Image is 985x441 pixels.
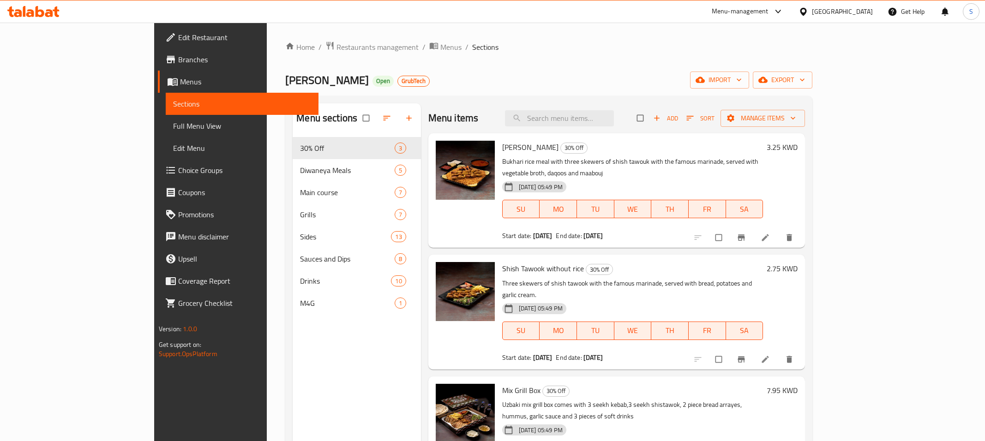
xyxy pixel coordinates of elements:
button: TH [651,200,689,218]
button: Sort [684,111,717,125]
span: MO [543,324,573,337]
p: Three skewers of shish tawook with the famous marinade, served with bread, potatoes and garlic cr... [502,278,763,301]
span: Sections [472,42,499,53]
span: Edit Restaurant [178,32,311,43]
div: items [395,187,406,198]
span: Branches [178,54,311,65]
span: [DATE] 05:49 PM [515,426,566,435]
span: [DATE] 05:49 PM [515,183,566,191]
span: 10 [391,277,405,286]
span: SU [506,203,536,216]
span: Promotions [178,209,311,220]
div: items [395,165,406,176]
span: WE [618,324,648,337]
span: Sort items [680,111,721,125]
span: 1 [395,299,406,308]
p: Uzbaki mix grill box comes with 3 seekh kebab,3 seekh shistawok, 2 piece bread arrayes, hummus, g... [502,399,763,422]
span: TU [581,324,611,337]
nav: breadcrumb [285,41,812,53]
span: 30% Off [561,143,587,153]
span: 13 [391,232,405,241]
span: Restaurants management [336,42,419,53]
button: MO [540,200,577,218]
h6: 3.25 KWD [767,141,798,154]
span: WE [618,203,648,216]
span: S [969,6,973,17]
span: Menus [180,76,311,87]
span: Grocery Checklist [178,298,311,309]
button: MO [540,322,577,340]
span: 7 [395,188,406,197]
span: End date: [556,352,582,364]
span: 3 [395,144,406,153]
span: Open [372,77,394,85]
div: items [395,209,406,220]
button: Branch-specific-item [731,227,753,248]
h2: Menu sections [296,111,357,125]
button: SA [726,322,763,340]
span: Menu disclaimer [178,231,311,242]
div: 30% Off [586,264,613,275]
img: Shish Tawook without rice [436,262,495,321]
div: 30% Off [542,386,570,397]
button: delete [779,227,801,248]
span: Full Menu View [173,120,311,131]
div: Main course7 [293,181,420,203]
div: Sauces and Dips8 [293,248,420,270]
button: SU [502,322,540,340]
span: [DATE] 05:49 PM [515,304,566,313]
span: Select to update [710,229,729,246]
h2: Menu items [428,111,479,125]
div: Sauces and Dips [300,253,394,264]
button: TH [651,322,689,340]
span: Select section [631,109,651,127]
span: Shish Tawook without rice [502,262,584,275]
h6: 2.75 KWD [767,262,798,275]
button: Branch-specific-item [731,349,753,369]
a: Coupons [158,181,318,203]
span: Select all sections [357,109,377,127]
a: Support.OpsPlatform [159,348,217,360]
a: Branches [158,48,318,71]
a: Menus [429,41,462,53]
span: Manage items [728,113,798,124]
span: [PERSON_NAME] [502,140,559,154]
span: Drinks [300,275,391,286]
div: M4G1 [293,292,420,314]
button: WE [614,200,652,218]
span: SA [730,203,760,216]
b: [DATE] [583,352,603,364]
span: Diwaneya Meals [300,165,394,176]
span: SA [730,324,760,337]
span: Choice Groups [178,165,311,176]
span: Select to update [710,351,729,368]
span: export [760,74,805,86]
a: Sections [166,93,318,115]
span: Add item [651,111,680,125]
button: TU [577,200,614,218]
button: SA [726,200,763,218]
a: Menus [158,71,318,93]
span: Upsell [178,253,311,264]
span: 30% Off [300,143,394,154]
span: Sort sections [377,108,399,128]
span: Edit Menu [173,143,311,154]
div: Open [372,76,394,87]
span: M4G [300,298,394,309]
span: Main course [300,187,394,198]
li: / [422,42,426,53]
span: TH [655,203,685,216]
a: Coverage Report [158,270,318,292]
b: [DATE] [583,230,603,242]
div: items [395,253,406,264]
span: GrubTech [398,77,429,85]
span: Version: [159,323,181,335]
div: Grills7 [293,203,420,226]
b: [DATE] [533,352,553,364]
button: export [753,72,812,89]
